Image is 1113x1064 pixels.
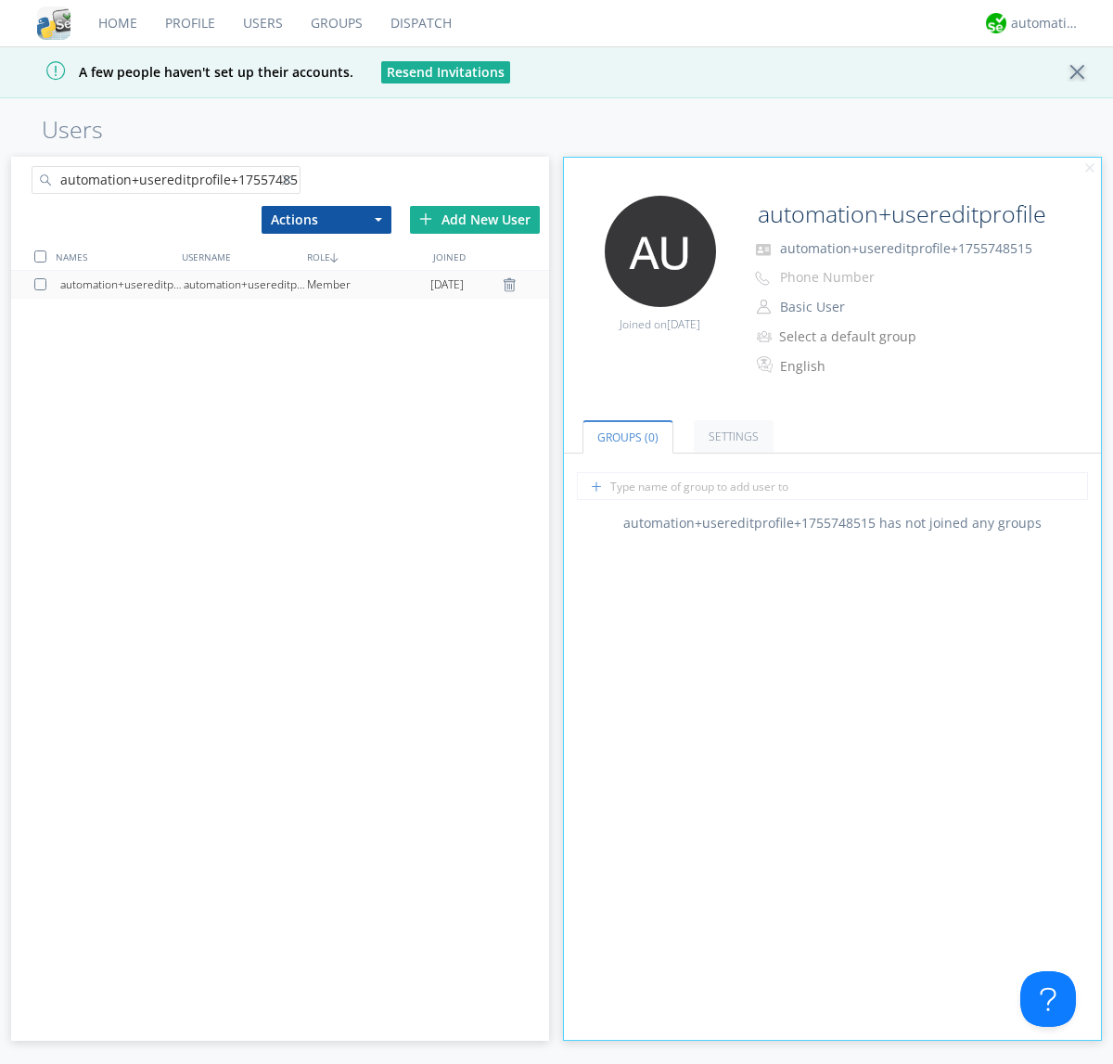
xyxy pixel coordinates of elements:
[32,166,301,194] input: Search users
[177,243,302,270] div: USERNAME
[1020,971,1076,1027] iframe: Toggle Customer Support
[577,472,1088,500] input: Type name of group to add user to
[60,271,184,299] div: automation+usereditprofile+1755748515
[757,300,771,314] img: person-outline.svg
[757,324,774,349] img: icon-alert-users-thin-outline.svg
[302,243,428,270] div: ROLE
[620,316,700,332] span: Joined on
[11,271,549,299] a: automation+usereditprofile+1755748515automation+usereditprofile+1755748515Member[DATE]
[1011,14,1081,32] div: automation+atlas
[410,206,540,234] div: Add New User
[184,271,307,299] div: automation+usereditprofile+1755748515
[1083,162,1096,175] img: cancel.svg
[582,420,673,454] a: Groups (0)
[774,294,959,320] button: Basic User
[262,206,391,234] button: Actions
[37,6,70,40] img: cddb5a64eb264b2086981ab96f4c1ba7
[419,212,432,225] img: plus.svg
[779,327,934,346] div: Select a default group
[14,63,353,81] span: A few people haven't set up their accounts.
[307,271,430,299] div: Member
[757,353,775,376] img: In groups with Translation enabled, this user's messages will be automatically translated to and ...
[667,316,700,332] span: [DATE]
[381,61,510,83] button: Resend Invitations
[780,239,1032,257] span: automation+usereditprofile+1755748515
[750,196,1050,233] input: Name
[694,420,774,453] a: Settings
[51,243,176,270] div: NAMES
[605,196,716,307] img: 373638.png
[429,243,554,270] div: JOINED
[986,13,1006,33] img: d2d01cd9b4174d08988066c6d424eccd
[780,357,935,376] div: English
[430,271,464,299] span: [DATE]
[564,514,1102,532] div: automation+usereditprofile+1755748515 has not joined any groups
[755,271,770,286] img: phone-outline.svg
